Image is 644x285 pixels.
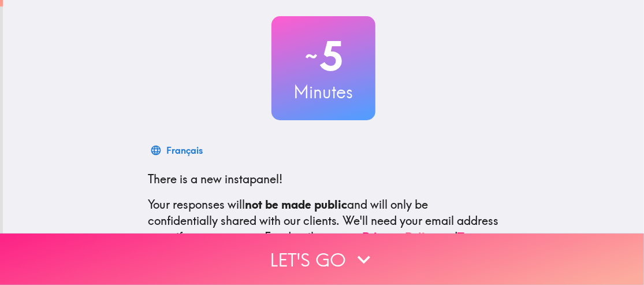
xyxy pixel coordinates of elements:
a: Privacy Policy [362,230,437,244]
span: ~ [303,39,319,73]
button: Français [148,139,207,162]
p: Your responses will and will only be confidentially shared with our clients. We'll need your emai... [148,197,499,245]
h2: 5 [271,32,375,80]
span: There is a new instapanel! [148,172,282,186]
b: not be made public [245,197,347,212]
h3: Minutes [271,80,375,104]
div: Français [166,142,203,158]
a: Terms [457,230,490,244]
